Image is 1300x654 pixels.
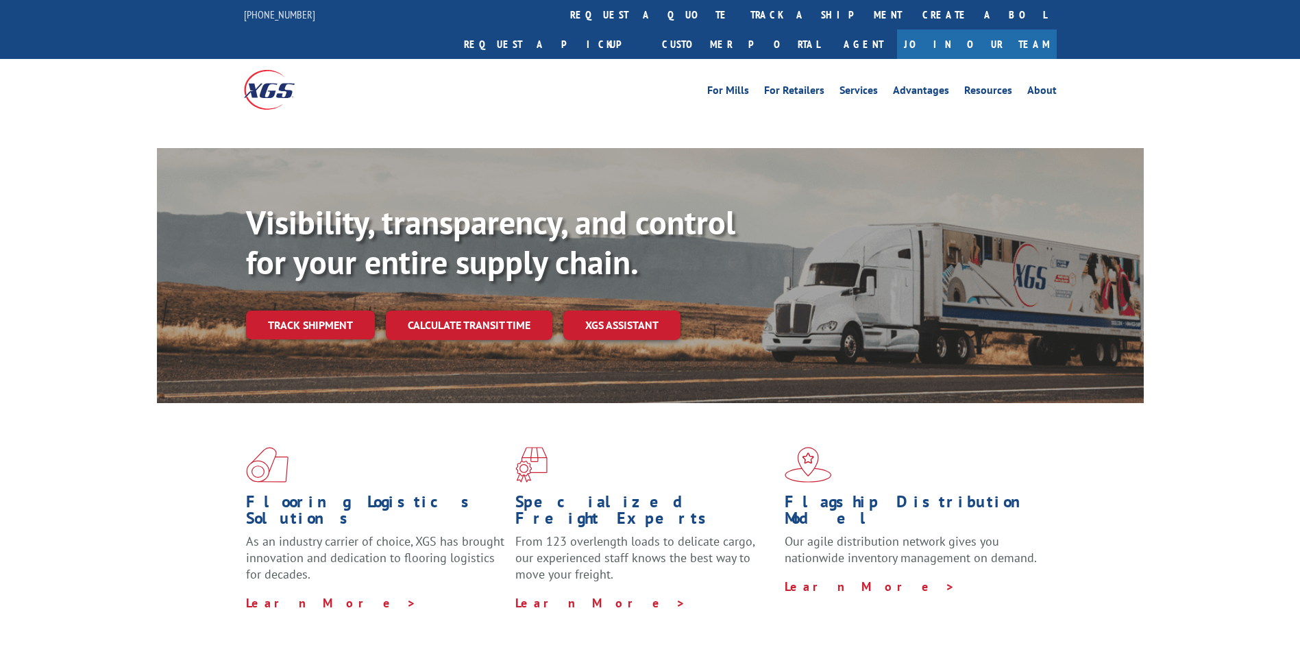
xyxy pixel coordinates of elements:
img: xgs-icon-focused-on-flooring-red [515,447,548,483]
a: Learn More > [785,579,955,594]
a: For Retailers [764,85,824,100]
h1: Flooring Logistics Solutions [246,494,505,533]
img: xgs-icon-total-supply-chain-intelligence-red [246,447,289,483]
b: Visibility, transparency, and control for your entire supply chain. [246,201,735,283]
span: Our agile distribution network gives you nationwide inventory management on demand. [785,533,1037,566]
img: xgs-icon-flagship-distribution-model-red [785,447,832,483]
a: Track shipment [246,311,375,339]
a: Services [839,85,878,100]
a: Learn More > [515,595,686,611]
a: Calculate transit time [386,311,552,340]
a: Learn More > [246,595,417,611]
a: Resources [964,85,1012,100]
a: Customer Portal [652,29,830,59]
a: Join Our Team [897,29,1057,59]
p: From 123 overlength loads to delicate cargo, our experienced staff knows the best way to move you... [515,533,774,594]
span: As an industry carrier of choice, XGS has brought innovation and dedication to flooring logistics... [246,533,504,582]
a: [PHONE_NUMBER] [244,8,315,21]
a: Agent [830,29,897,59]
h1: Specialized Freight Experts [515,494,774,533]
a: Request a pickup [454,29,652,59]
a: For Mills [707,85,749,100]
a: About [1027,85,1057,100]
a: Advantages [893,85,949,100]
a: XGS ASSISTANT [563,311,680,340]
h1: Flagship Distribution Model [785,494,1044,533]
